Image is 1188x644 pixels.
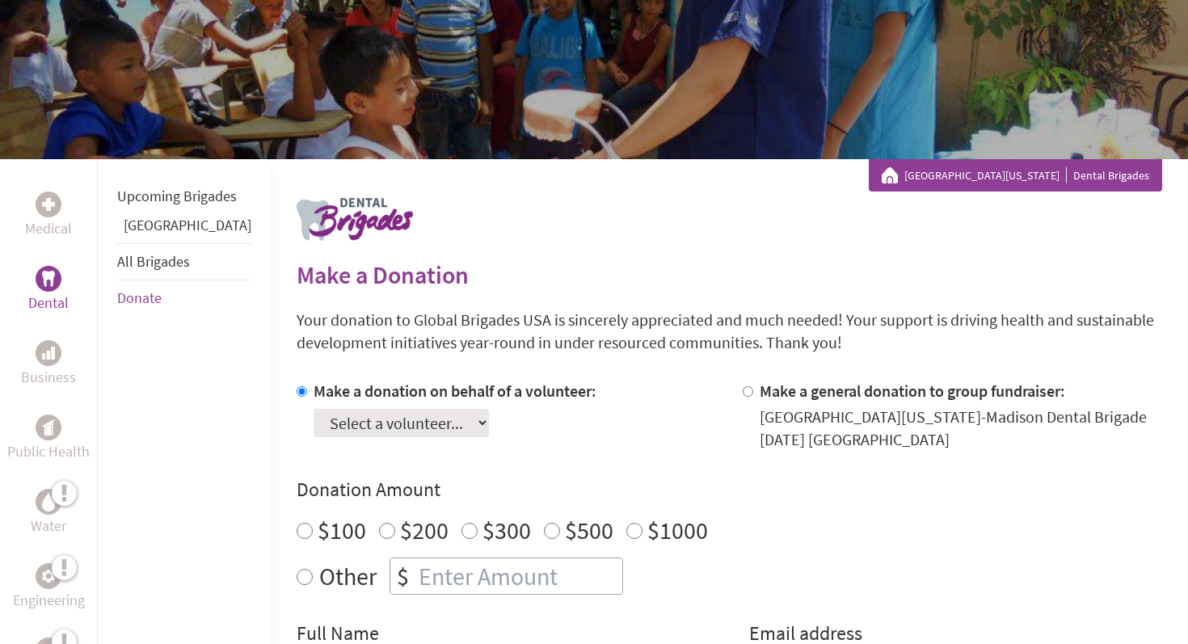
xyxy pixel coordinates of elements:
[314,381,596,401] label: Make a donation on behalf of a volunteer:
[31,489,66,537] a: WaterWater
[42,570,55,583] img: Engineering
[297,309,1162,354] p: Your donation to Global Brigades USA is sincerely appreciated and much needed! Your support is dr...
[21,366,76,389] p: Business
[42,271,55,286] img: Dental
[390,558,415,594] div: $
[36,266,61,292] div: Dental
[415,558,622,594] input: Enter Amount
[318,515,366,545] label: $100
[647,515,708,545] label: $1000
[28,266,69,314] a: DentalDental
[565,515,613,545] label: $500
[117,179,251,214] li: Upcoming Brigades
[117,214,251,243] li: Guatemala
[760,406,1163,451] div: [GEOGRAPHIC_DATA][US_STATE]-Madison Dental Brigade [DATE] [GEOGRAPHIC_DATA]
[36,489,61,515] div: Water
[117,288,162,307] a: Donate
[21,340,76,389] a: BusinessBusiness
[13,589,85,612] p: Engineering
[297,198,413,241] img: logo-dental.png
[13,563,85,612] a: EngineeringEngineering
[117,187,237,205] a: Upcoming Brigades
[36,192,61,217] div: Medical
[36,415,61,440] div: Public Health
[31,515,66,537] p: Water
[117,252,190,271] a: All Brigades
[297,477,1162,503] h4: Donation Amount
[904,167,1067,183] a: [GEOGRAPHIC_DATA][US_STATE]
[7,440,90,463] p: Public Health
[400,515,449,545] label: $200
[7,415,90,463] a: Public HealthPublic Health
[25,217,72,240] p: Medical
[25,192,72,240] a: MedicalMedical
[36,340,61,366] div: Business
[297,260,1162,289] h2: Make a Donation
[42,419,55,436] img: Public Health
[124,216,251,234] a: [GEOGRAPHIC_DATA]
[482,515,531,545] label: $300
[42,198,55,211] img: Medical
[760,381,1065,401] label: Make a general donation to group fundraiser:
[28,292,69,314] p: Dental
[319,558,377,595] label: Other
[117,280,251,316] li: Donate
[36,563,61,589] div: Engineering
[117,243,251,280] li: All Brigades
[882,167,1149,183] div: Dental Brigades
[42,492,55,511] img: Water
[42,347,55,360] img: Business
